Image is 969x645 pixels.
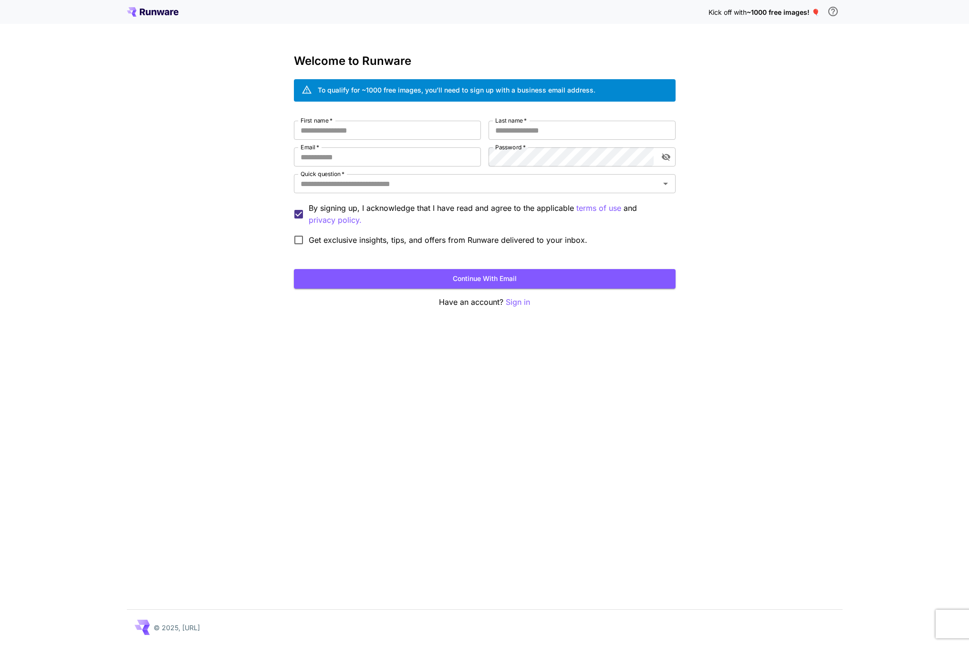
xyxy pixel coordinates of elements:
[309,202,668,226] p: By signing up, I acknowledge that I have read and agree to the applicable and
[154,623,200,633] p: © 2025, [URL]
[309,214,362,226] p: privacy policy.
[576,202,621,214] button: By signing up, I acknowledge that I have read and agree to the applicable and privacy policy.
[506,296,530,308] button: Sign in
[495,143,526,151] label: Password
[301,170,344,178] label: Quick question
[309,234,587,246] span: Get exclusive insights, tips, and offers from Runware delivered to your inbox.
[495,116,527,125] label: Last name
[294,54,676,68] h3: Welcome to Runware
[823,2,843,21] button: In order to qualify for free credit, you need to sign up with a business email address and click ...
[659,177,672,190] button: Open
[576,202,621,214] p: terms of use
[709,8,747,16] span: Kick off with
[309,214,362,226] button: By signing up, I acknowledge that I have read and agree to the applicable terms of use and
[294,269,676,289] button: Continue with email
[657,148,675,166] button: toggle password visibility
[301,143,319,151] label: Email
[747,8,820,16] span: ~1000 free images! 🎈
[294,296,676,308] p: Have an account?
[318,85,595,95] div: To qualify for ~1000 free images, you’ll need to sign up with a business email address.
[301,116,333,125] label: First name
